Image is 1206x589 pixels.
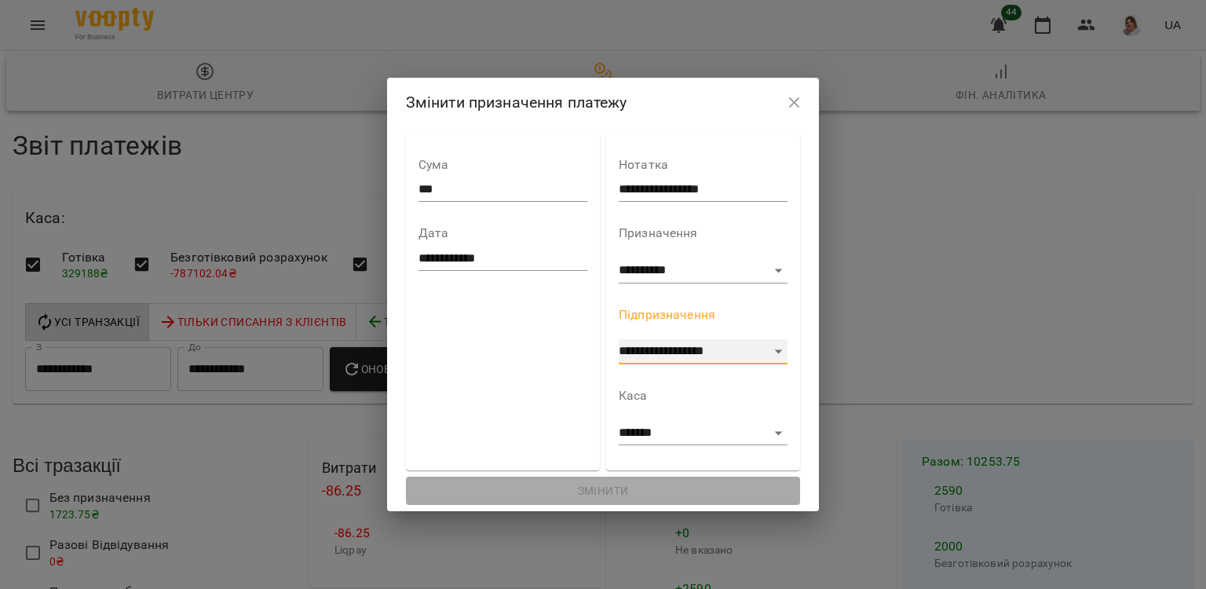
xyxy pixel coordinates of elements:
label: Каса [619,390,788,402]
label: Призначення [619,227,788,240]
label: Підпризначення [619,309,788,321]
label: Дата [418,227,587,240]
label: Нотатка [619,159,788,171]
h2: Змінити призначення платежу [406,90,801,115]
label: Сума [418,159,587,171]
